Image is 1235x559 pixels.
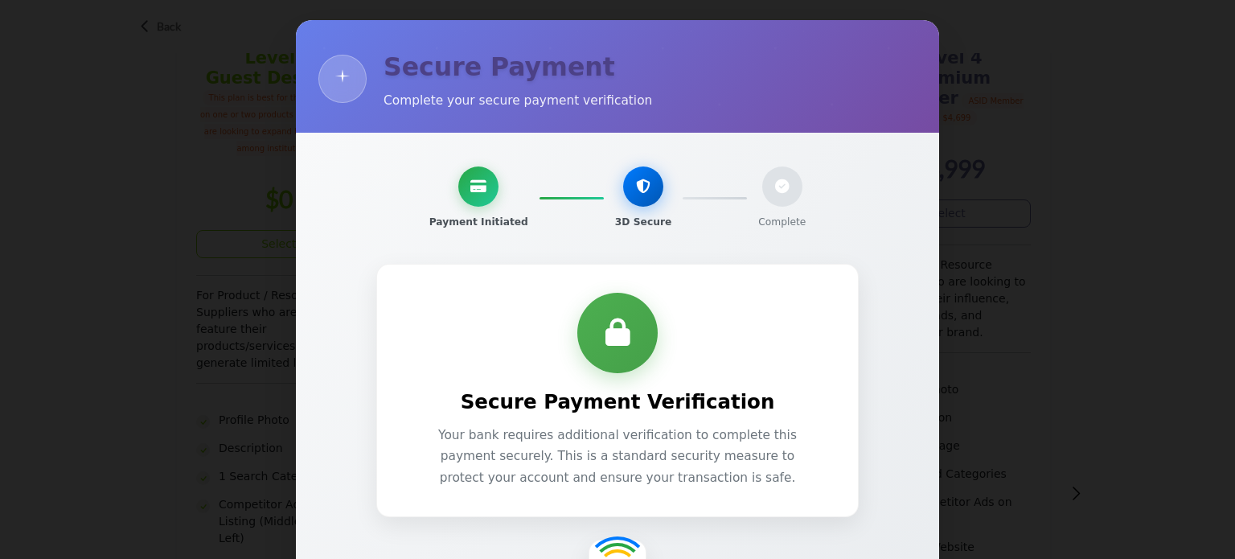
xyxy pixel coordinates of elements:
h2: Secure Payment Verification [405,390,830,413]
p: Your bank requires additional verification to complete this payment securely. This is a standard ... [437,425,798,488]
span: Payment Initiated [429,215,528,229]
span: 3D Secure [615,215,671,229]
span: Complete [758,215,806,229]
p: Complete your secure payment verification [384,92,917,110]
h1: Secure Payment [384,48,917,86]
